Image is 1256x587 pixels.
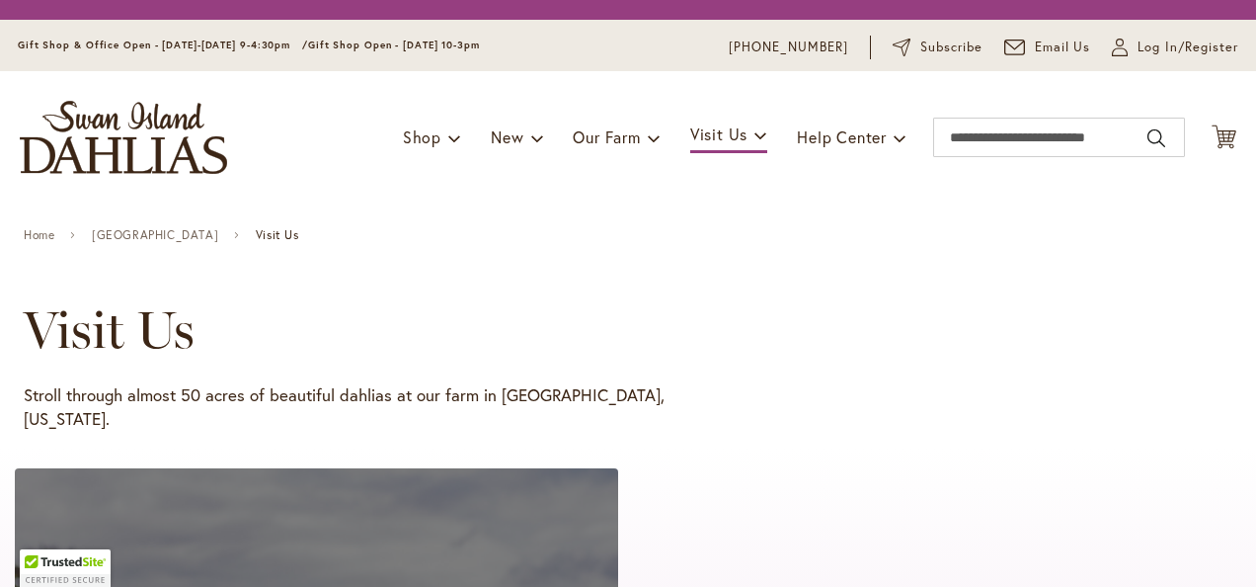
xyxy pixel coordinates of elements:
span: Our Farm [573,126,640,147]
span: Shop [403,126,441,147]
span: Help Center [797,126,887,147]
span: New [491,126,523,147]
span: Visit Us [256,228,299,242]
span: Gift Shop & Office Open - [DATE]-[DATE] 9-4:30pm / [18,39,308,51]
span: Email Us [1035,38,1091,57]
p: Stroll through almost 50 acres of beautiful dahlias at our farm in [GEOGRAPHIC_DATA], [US_STATE]. [24,383,666,431]
div: TrustedSite Certified [20,549,111,587]
a: Subscribe [893,38,982,57]
span: Log In/Register [1138,38,1238,57]
a: Email Us [1004,38,1091,57]
a: [PHONE_NUMBER] [729,38,848,57]
h1: Visit Us [24,300,1175,360]
span: Gift Shop Open - [DATE] 10-3pm [308,39,480,51]
a: Log In/Register [1112,38,1238,57]
span: Visit Us [690,124,747,144]
span: Subscribe [920,38,982,57]
a: store logo [20,101,227,174]
a: Home [24,228,54,242]
a: [GEOGRAPHIC_DATA] [92,228,218,242]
